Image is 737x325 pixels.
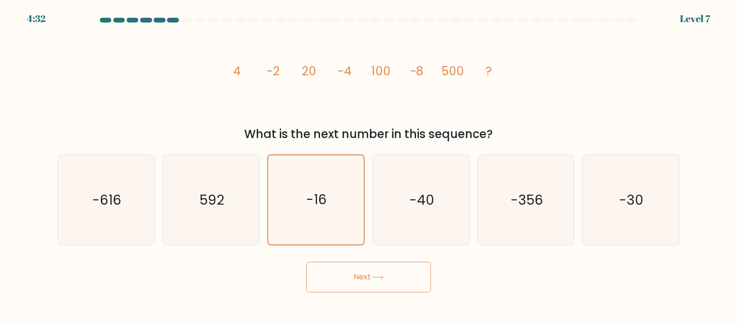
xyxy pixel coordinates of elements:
tspan: 4 [233,63,241,80]
div: 4:32 [27,12,46,26]
text: -616 [93,190,122,209]
div: What is the next number in this sequence? [63,126,674,143]
tspan: ? [486,63,492,80]
tspan: 20 [302,63,316,80]
text: -356 [511,190,543,209]
tspan: -2 [267,63,280,80]
text: 592 [200,190,224,209]
text: -30 [619,190,644,209]
tspan: -8 [410,63,424,80]
tspan: -4 [338,63,352,80]
text: -16 [307,190,327,209]
div: Level 7 [680,12,710,26]
text: -40 [409,190,434,209]
tspan: 500 [442,63,464,80]
tspan: 100 [371,63,391,80]
button: Next [306,262,431,292]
